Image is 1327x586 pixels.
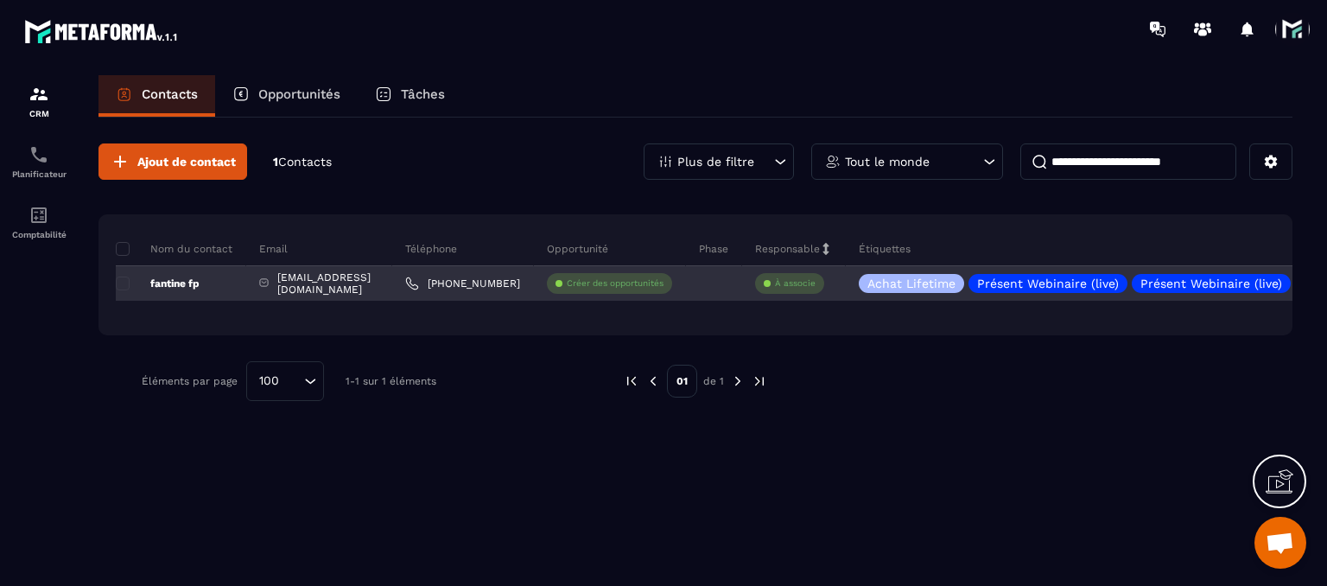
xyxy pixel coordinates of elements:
a: Ouvrir le chat [1254,517,1306,569]
p: Achat Lifetime [867,277,956,290]
p: fantine fp [116,277,200,290]
p: Contacts [142,86,198,102]
p: Planificateur [4,169,73,179]
p: À associe [775,277,816,290]
img: next [730,373,746,389]
a: Tâches [358,75,462,117]
p: Comptabilité [4,230,73,239]
p: Tâches [401,86,445,102]
p: Éléments par page [142,375,238,387]
p: Étiquettes [859,242,911,256]
img: prev [624,373,639,389]
p: Présent Webinaire (live) [977,277,1119,290]
span: Ajout de contact [137,153,236,170]
span: Contacts [278,155,332,169]
button: Ajout de contact [98,143,247,180]
span: 100 [253,372,285,391]
p: Opportunité [547,242,608,256]
p: CRM [4,109,73,118]
p: de 1 [703,374,724,388]
a: schedulerschedulerPlanificateur [4,131,73,192]
img: next [752,373,767,389]
p: Créer des opportunités [567,277,663,290]
p: Présent Webinaire (live) [1140,277,1282,290]
a: accountantaccountantComptabilité [4,192,73,252]
p: Tout le monde [845,156,930,168]
p: Nom du contact [116,242,232,256]
p: Phase [699,242,728,256]
input: Search for option [285,372,300,391]
a: Contacts [98,75,215,117]
p: 1-1 sur 1 éléments [346,375,436,387]
img: logo [24,16,180,47]
a: Opportunités [215,75,358,117]
a: formationformationCRM [4,71,73,131]
img: scheduler [29,144,49,165]
div: Search for option [246,361,324,401]
img: formation [29,84,49,105]
p: Responsable [755,242,820,256]
p: 01 [667,365,697,398]
a: [PHONE_NUMBER] [405,277,520,290]
p: Email [259,242,288,256]
p: Téléphone [405,242,457,256]
p: Plus de filtre [677,156,754,168]
p: 1 [273,154,332,170]
p: Opportunités [258,86,340,102]
img: accountant [29,205,49,226]
img: prev [645,373,661,389]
